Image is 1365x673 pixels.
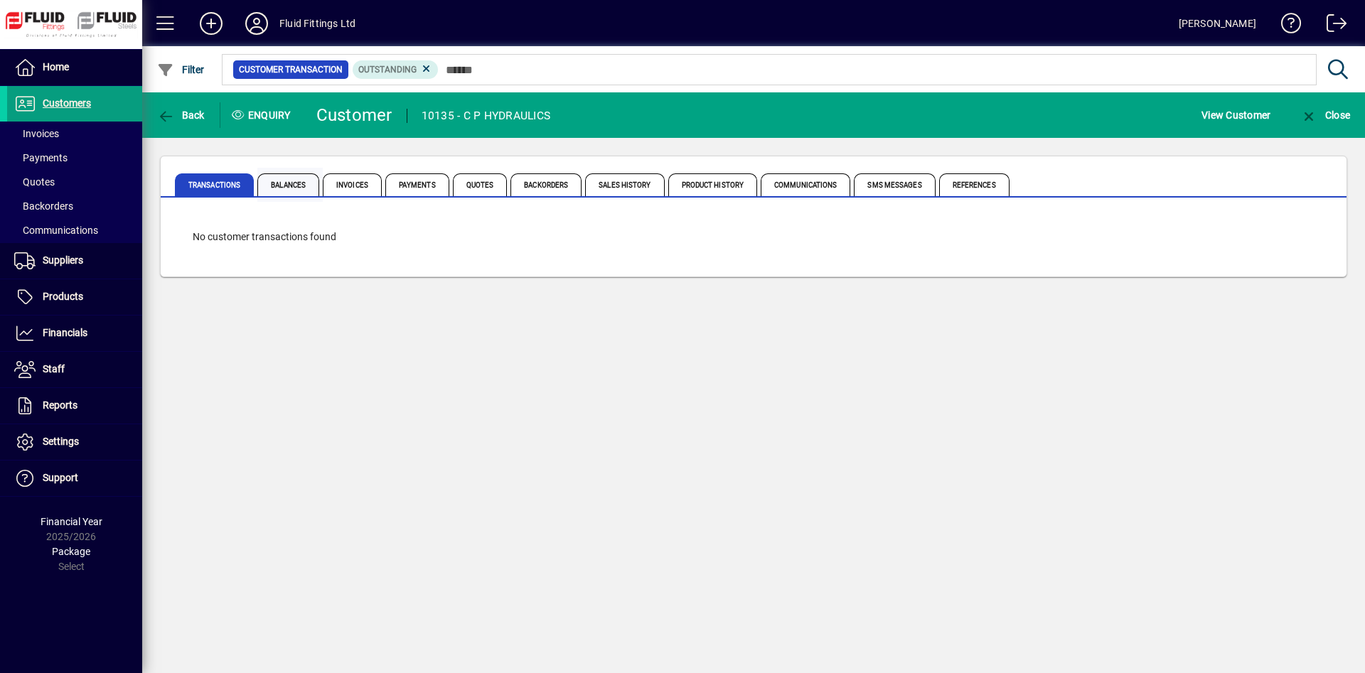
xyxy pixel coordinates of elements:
[188,11,234,36] button: Add
[43,61,69,72] span: Home
[353,60,439,79] mat-chip: Outstanding Status: Outstanding
[939,173,1010,196] span: References
[7,146,142,170] a: Payments
[41,516,102,527] span: Financial Year
[43,291,83,302] span: Products
[7,50,142,85] a: Home
[257,173,319,196] span: Balances
[7,388,142,424] a: Reports
[1297,102,1354,128] button: Close
[510,173,582,196] span: Backorders
[178,215,1329,259] div: No customer transactions found
[14,200,73,212] span: Backorders
[453,173,508,196] span: Quotes
[7,218,142,242] a: Communications
[157,64,205,75] span: Filter
[14,128,59,139] span: Invoices
[854,173,935,196] span: SMS Messages
[157,109,205,121] span: Back
[7,122,142,146] a: Invoices
[154,57,208,82] button: Filter
[175,173,254,196] span: Transactions
[52,546,90,557] span: Package
[7,316,142,351] a: Financials
[220,104,306,126] div: Enquiry
[1179,12,1256,35] div: [PERSON_NAME]
[43,363,65,375] span: Staff
[358,65,417,75] span: Outstanding
[14,152,68,163] span: Payments
[239,63,343,77] span: Customer Transaction
[43,399,77,411] span: Reports
[7,461,142,496] a: Support
[43,436,79,447] span: Settings
[43,472,78,483] span: Support
[234,11,279,36] button: Profile
[14,176,55,188] span: Quotes
[761,173,850,196] span: Communications
[154,102,208,128] button: Back
[1316,3,1347,49] a: Logout
[142,102,220,128] app-page-header-button: Back
[323,173,382,196] span: Invoices
[43,97,91,109] span: Customers
[14,225,98,236] span: Communications
[316,104,392,126] div: Customer
[43,327,87,338] span: Financials
[7,352,142,387] a: Staff
[7,170,142,194] a: Quotes
[7,279,142,315] a: Products
[668,173,758,196] span: Product History
[7,243,142,279] a: Suppliers
[43,254,83,266] span: Suppliers
[279,12,355,35] div: Fluid Fittings Ltd
[1270,3,1302,49] a: Knowledge Base
[1198,102,1274,128] button: View Customer
[385,173,449,196] span: Payments
[1300,109,1350,121] span: Close
[1201,104,1270,126] span: View Customer
[1285,102,1365,128] app-page-header-button: Close enquiry
[7,424,142,460] a: Settings
[585,173,664,196] span: Sales History
[422,104,551,127] div: 10135 - C P HYDRAULICS
[7,194,142,218] a: Backorders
